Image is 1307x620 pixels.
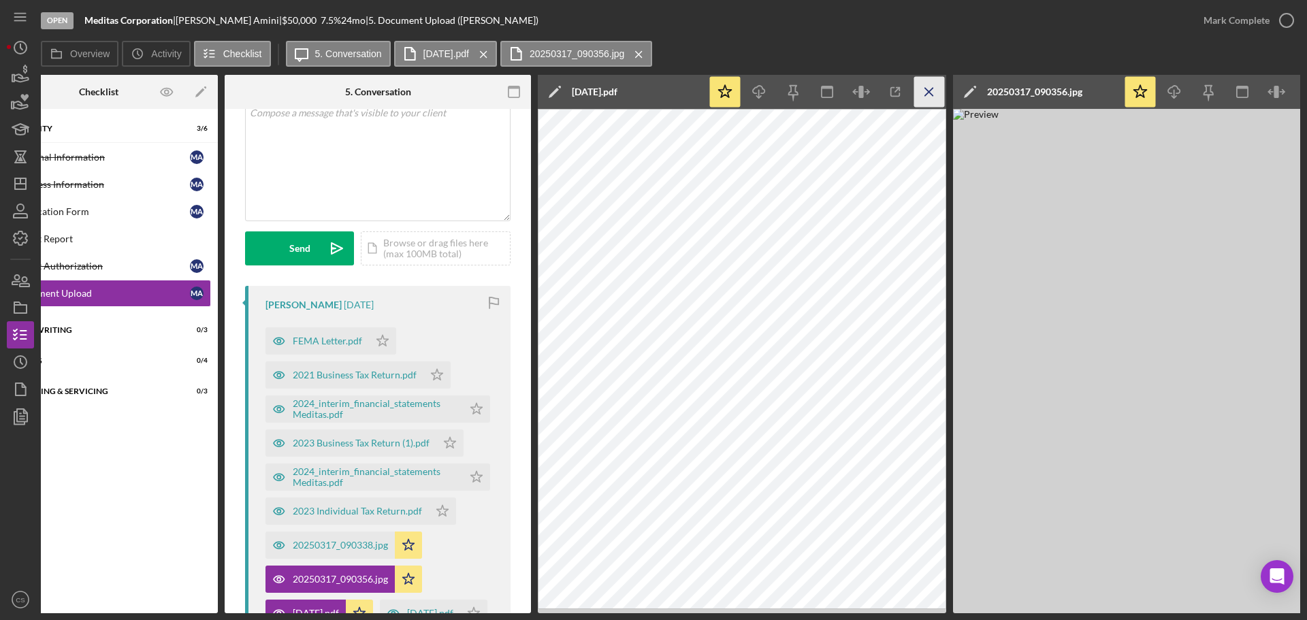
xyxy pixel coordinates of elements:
[293,336,362,346] div: FEMA Letter.pdf
[7,357,174,365] div: Closing
[530,48,624,59] label: 20250317_090356.jpg
[1261,560,1293,593] div: Open Intercom Messenger
[245,231,354,265] button: Send
[194,41,271,67] button: Checklist
[14,179,190,190] div: Business Information
[84,15,176,26] div: |
[7,586,34,613] button: CS
[366,15,538,26] div: | 5. Document Upload ([PERSON_NAME])
[1204,7,1270,34] div: Mark Complete
[14,261,190,272] div: Credit Authorization
[190,205,204,218] div: M A
[407,608,453,619] div: [DATE].pdf
[190,178,204,191] div: M A
[190,259,204,273] div: M A
[16,596,25,604] text: CS
[183,125,208,133] div: 3 / 6
[345,86,411,97] div: 5. Conversation
[7,326,174,334] div: Underwriting
[423,48,469,59] label: [DATE].pdf
[1190,7,1300,34] button: Mark Complete
[987,86,1082,97] div: 20250317_090356.jpg
[176,15,282,26] div: [PERSON_NAME] Amini |
[265,463,490,491] button: 2024_interim_financial_statements Meditas.pdf
[265,429,464,457] button: 2023 Business Tax Return (1).pdf
[265,299,342,310] div: [PERSON_NAME]
[500,41,652,67] button: 20250317_090356.jpg
[293,370,417,380] div: 2021 Business Tax Return.pdf
[223,48,262,59] label: Checklist
[84,14,173,26] b: Meditas Corporation
[289,231,310,265] div: Send
[41,41,118,67] button: Overview
[265,532,422,559] button: 20250317_090338.jpg
[70,48,110,59] label: Overview
[265,497,456,525] button: 2023 Individual Tax Return.pdf
[183,326,208,334] div: 0 / 3
[14,152,190,163] div: Personal Information
[14,233,210,244] div: Credit Report
[265,327,396,355] button: FEMA Letter.pdf
[151,48,181,59] label: Activity
[14,206,190,217] div: Application Form
[265,566,422,593] button: 20250317_090356.jpg
[315,48,382,59] label: 5. Conversation
[190,150,204,164] div: M A
[265,395,490,423] button: 2024_interim_financial_statements Meditas.pdf
[293,574,388,585] div: 20250317_090356.jpg
[282,14,317,26] span: $50,000
[293,506,422,517] div: 2023 Individual Tax Return.pdf
[394,41,497,67] button: [DATE].pdf
[572,86,617,97] div: [DATE].pdf
[122,41,190,67] button: Activity
[293,398,456,420] div: 2024_interim_financial_statements Meditas.pdf
[341,15,366,26] div: 24 mo
[321,15,341,26] div: 7.5 %
[7,387,174,395] div: Disbursing & Servicing
[14,288,190,299] div: Document Upload
[265,361,451,389] button: 2021 Business Tax Return.pdf
[286,41,391,67] button: 5. Conversation
[41,12,74,29] div: Open
[293,608,339,619] div: [DATE].pdf
[344,299,374,310] time: 2025-08-25 21:58
[293,438,430,448] div: 2023 Business Tax Return (1).pdf
[190,287,204,300] div: M A
[183,387,208,395] div: 0 / 3
[183,357,208,365] div: 0 / 4
[79,86,118,97] div: Checklist
[293,466,456,488] div: 2024_interim_financial_statements Meditas.pdf
[7,125,174,133] div: Eligibility
[293,540,388,551] div: 20250317_090338.jpg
